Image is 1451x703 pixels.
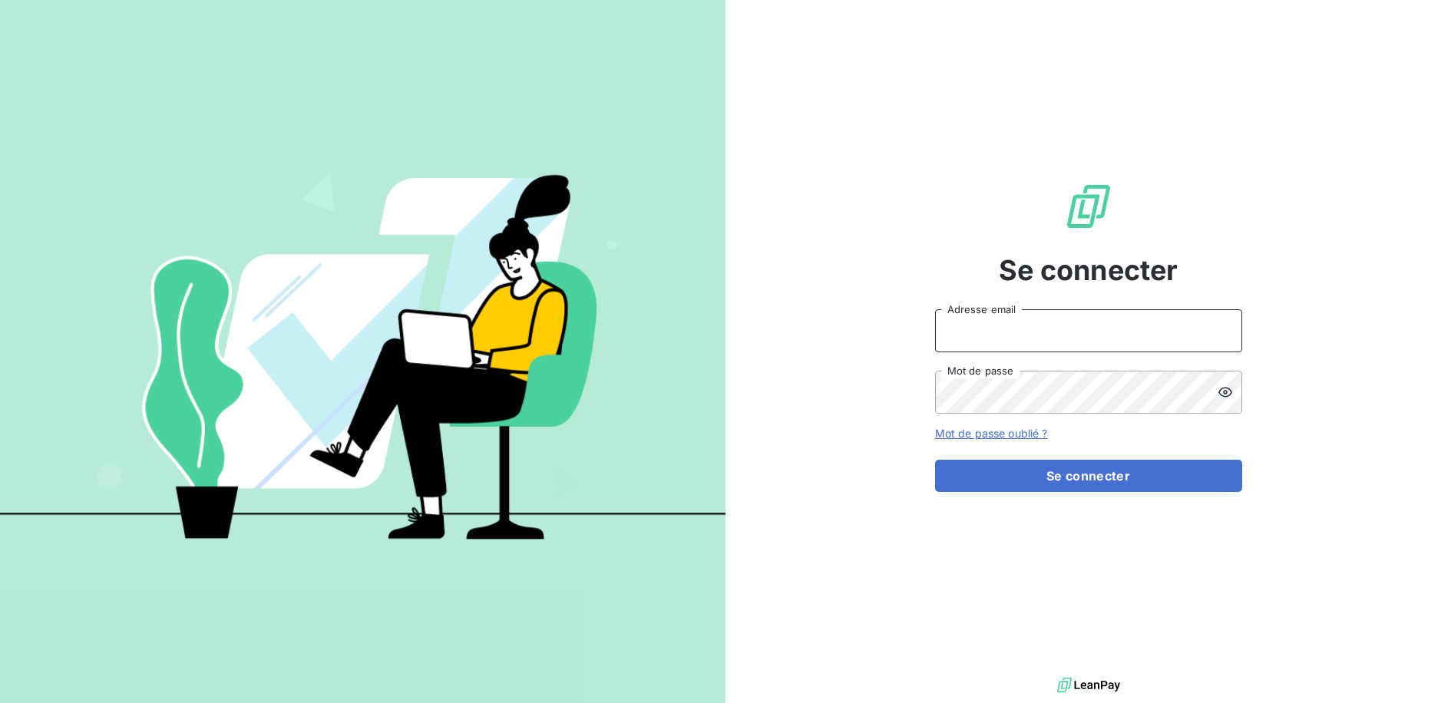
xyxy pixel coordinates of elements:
[1064,182,1113,231] img: Logo LeanPay
[935,309,1242,352] input: placeholder
[935,427,1048,440] a: Mot de passe oublié ?
[935,460,1242,492] button: Se connecter
[1057,674,1120,697] img: logo
[999,249,1178,291] span: Se connecter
